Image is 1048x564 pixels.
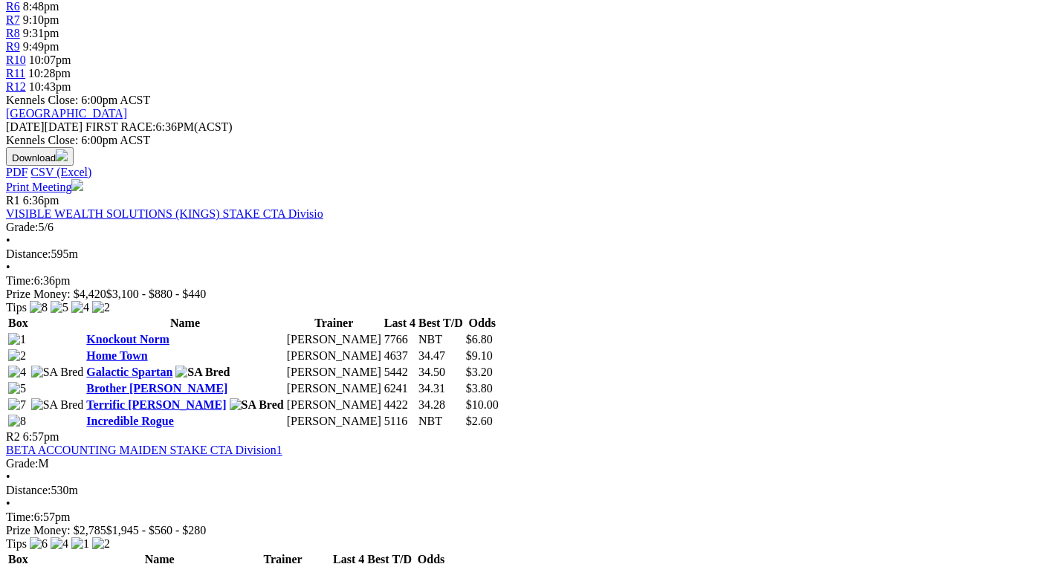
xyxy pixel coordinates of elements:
a: R9 [6,40,20,53]
span: $2.60 [466,415,493,427]
span: Distance: [6,247,51,260]
span: 9:49pm [23,40,59,53]
span: • [6,234,10,247]
img: 8 [8,415,26,428]
img: 8 [30,301,48,314]
span: R1 [6,194,20,207]
a: R10 [6,54,26,66]
img: 4 [71,301,89,314]
div: Download [6,166,1042,179]
td: 7766 [384,332,416,347]
div: M [6,457,1042,470]
span: 9:31pm [23,27,59,39]
span: 9:10pm [23,13,59,26]
td: 5116 [384,414,416,429]
td: [PERSON_NAME] [286,332,382,347]
img: 7 [8,398,26,412]
th: Name [85,316,284,331]
th: Best T/D [418,316,464,331]
span: 10:07pm [29,54,71,66]
span: $10.00 [466,398,499,411]
a: PDF [6,166,28,178]
img: 1 [8,333,26,346]
a: Knockout Norm [86,333,169,346]
td: NBT [418,332,464,347]
a: Terrific [PERSON_NAME] [86,398,226,411]
th: Trainer [286,316,382,331]
div: 6:57pm [6,510,1042,524]
span: Kennels Close: 6:00pm ACST [6,94,150,106]
span: Time: [6,274,34,287]
span: R2 [6,430,20,443]
span: $9.10 [466,349,493,362]
div: Prize Money: $2,785 [6,524,1042,537]
td: [PERSON_NAME] [286,398,382,412]
td: 34.50 [418,365,464,380]
img: SA Bred [31,398,84,412]
span: Grade: [6,221,39,233]
a: R11 [6,67,25,80]
span: 6:57pm [23,430,59,443]
img: 2 [8,349,26,363]
span: • [6,261,10,273]
td: 6241 [384,381,416,396]
button: Download [6,147,74,166]
img: SA Bred [230,398,284,412]
td: 4422 [384,398,416,412]
div: Prize Money: $4,420 [6,288,1042,301]
span: Box [8,317,28,329]
div: Kennels Close: 6:00pm ACST [6,134,1042,147]
img: 2 [92,537,110,551]
div: 530m [6,484,1042,497]
a: [GEOGRAPHIC_DATA] [6,107,127,120]
a: R12 [6,80,26,93]
a: Home Town [86,349,147,362]
td: 34.47 [418,349,464,363]
span: [DATE] [6,120,45,133]
a: BETA ACCOUNTING MAIDEN STAKE CTA Division1 [6,444,282,456]
div: 6:36pm [6,274,1042,288]
span: Tips [6,537,27,550]
td: [PERSON_NAME] [286,381,382,396]
td: [PERSON_NAME] [286,414,382,429]
td: 34.28 [418,398,464,412]
a: R8 [6,27,20,39]
span: $6.80 [466,333,493,346]
td: [PERSON_NAME] [286,365,382,380]
span: $3,100 - $880 - $440 [106,288,207,300]
img: SA Bred [175,366,230,379]
a: Incredible Rogue [86,415,173,427]
span: 10:28pm [28,67,71,80]
a: CSV (Excel) [30,166,91,178]
td: 5442 [384,365,416,380]
img: 5 [8,382,26,395]
span: $3.80 [466,382,493,395]
td: NBT [418,414,464,429]
img: 2 [92,301,110,314]
span: Time: [6,510,34,523]
span: • [6,497,10,510]
span: [DATE] [6,120,83,133]
span: FIRST RACE: [85,120,155,133]
a: Brother [PERSON_NAME] [86,382,227,395]
th: Last 4 [384,316,416,331]
img: download.svg [56,149,68,161]
th: Odds [465,316,499,331]
span: Tips [6,301,27,314]
div: 595m [6,247,1042,261]
span: 6:36pm [23,194,59,207]
img: printer.svg [71,179,83,191]
img: 4 [8,366,26,379]
span: $3.20 [466,366,493,378]
a: R7 [6,13,20,26]
span: • [6,470,10,483]
img: 4 [51,537,68,551]
span: Grade: [6,457,39,470]
td: 4637 [384,349,416,363]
